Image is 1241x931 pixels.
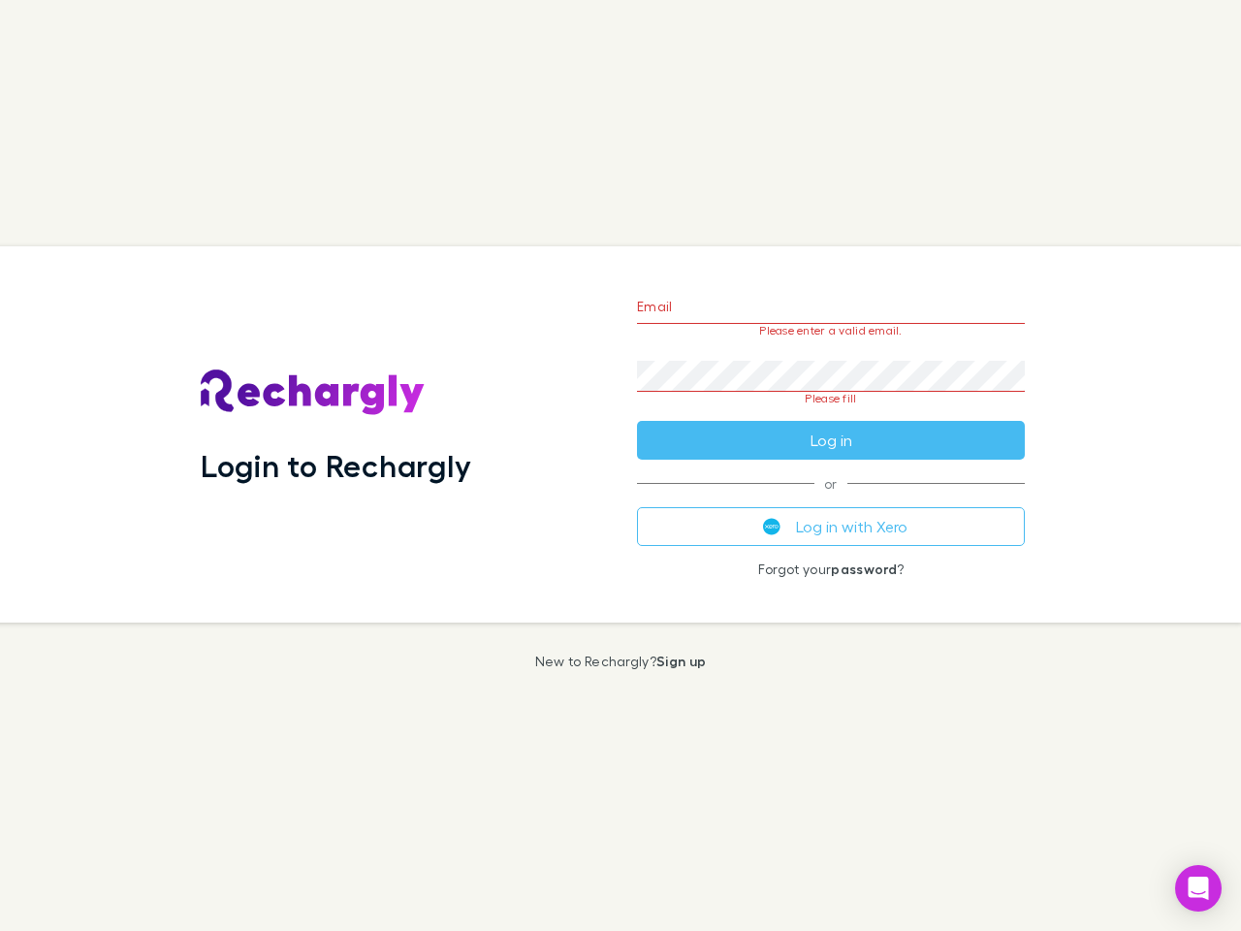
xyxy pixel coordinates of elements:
div: Open Intercom Messenger [1175,865,1222,912]
a: password [831,561,897,577]
img: Rechargly's Logo [201,369,426,416]
h1: Login to Rechargly [201,447,471,484]
a: Sign up [656,653,706,669]
p: Please fill [637,392,1025,405]
p: Forgot your ? [637,562,1025,577]
p: Please enter a valid email. [637,324,1025,337]
button: Log in [637,421,1025,460]
button: Log in with Xero [637,507,1025,546]
span: or [637,483,1025,484]
p: New to Rechargly? [535,654,707,669]
img: Xero's logo [763,518,780,535]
